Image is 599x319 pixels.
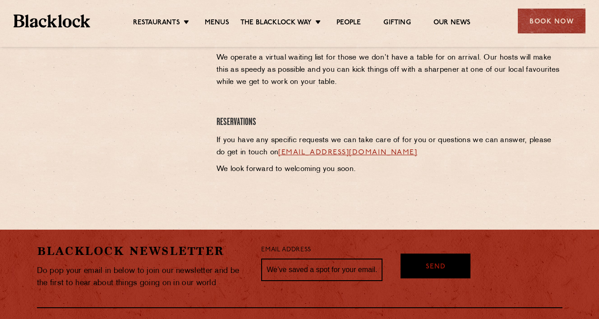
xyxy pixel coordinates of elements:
a: Restaurants [133,18,180,28]
p: We operate a virtual waiting list for those we don’t have a table for on arrival. Our hosts will ... [217,52,562,88]
a: People [336,18,361,28]
a: The Blacklock Way [240,18,312,28]
span: Send [426,262,446,273]
p: Do pop your email in below to join our newsletter and be the first to hear about things going on ... [37,265,248,289]
p: If you have any specific requests we can take care of for you or questions we can answer, please ... [217,134,562,159]
div: Book Now [518,9,585,33]
label: Email Address [261,245,311,255]
a: [EMAIL_ADDRESS][DOMAIN_NAME] [278,149,417,156]
input: We’ve saved a spot for your email... [261,259,382,281]
a: Menus [205,18,229,28]
img: BL_Textured_Logo-footer-cropped.svg [14,14,90,28]
a: Our News [433,18,471,28]
h4: Reservations [217,116,562,129]
a: Gifting [383,18,410,28]
h2: Blacklock Newsletter [37,243,248,259]
p: We look forward to welcoming you soon. [217,163,562,176]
